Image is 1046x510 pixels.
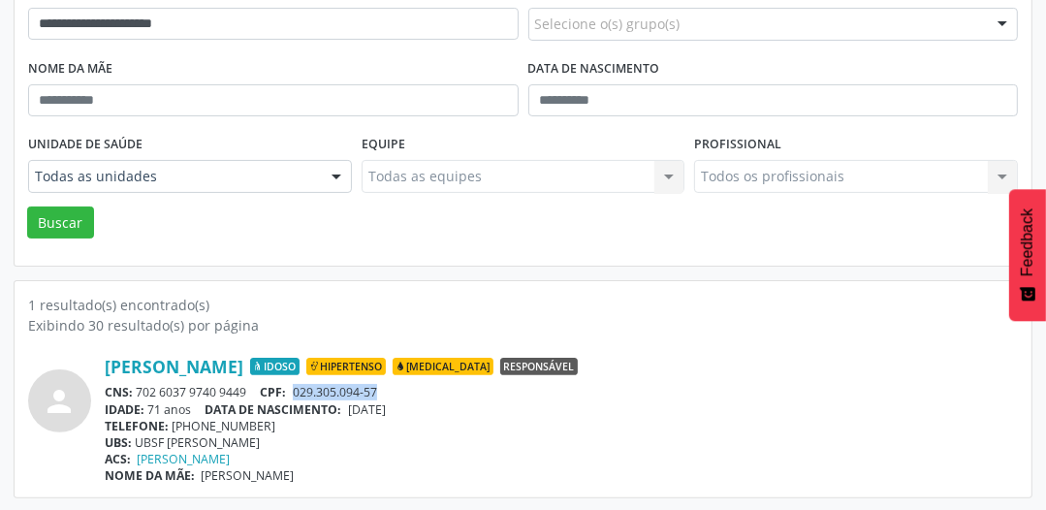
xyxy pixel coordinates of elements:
[105,451,131,467] span: ACS:
[293,384,377,400] span: 029.305.094-57
[35,167,312,186] span: Todas as unidades
[261,384,287,400] span: CPF:
[348,401,386,418] span: [DATE]
[528,54,660,84] label: Data de nascimento
[27,207,94,239] button: Buscar
[105,401,1018,418] div: 71 anos
[105,418,169,434] span: TELEFONE:
[105,384,1018,400] div: 702 6037 9740 9449
[105,434,132,451] span: UBS:
[500,358,578,375] span: Responsável
[250,358,300,375] span: Idoso
[694,130,781,160] label: Profissional
[28,295,1018,315] div: 1 resultado(s) encontrado(s)
[28,54,112,84] label: Nome da mãe
[105,401,144,418] span: IDADE:
[306,358,386,375] span: Hipertenso
[202,467,295,484] span: [PERSON_NAME]
[393,358,493,375] span: [MEDICAL_DATA]
[1019,208,1036,276] span: Feedback
[105,418,1018,434] div: [PHONE_NUMBER]
[105,434,1018,451] div: UBSF [PERSON_NAME]
[105,356,243,377] a: [PERSON_NAME]
[138,451,231,467] a: [PERSON_NAME]
[206,401,342,418] span: DATA DE NASCIMENTO:
[1009,189,1046,321] button: Feedback - Mostrar pesquisa
[28,315,1018,335] div: Exibindo 30 resultado(s) por página
[43,384,78,419] i: person
[105,384,133,400] span: CNS:
[362,130,405,160] label: Equipe
[105,467,195,484] span: NOME DA MÃE:
[28,130,143,160] label: Unidade de saúde
[535,14,681,34] span: Selecione o(s) grupo(s)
